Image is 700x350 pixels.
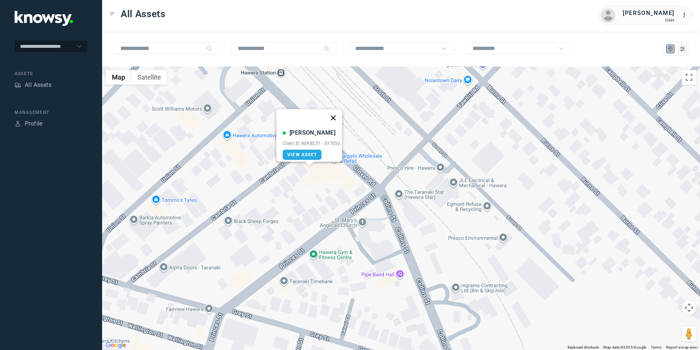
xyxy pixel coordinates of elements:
div: Search [324,46,330,51]
div: User [623,18,674,23]
img: avatar.png [601,8,615,23]
button: Drag Pegman onto the map to open Street View [682,327,696,341]
div: Client ID #GKB231 - 337050 [283,141,340,146]
a: Report a map error [666,345,698,349]
div: Assets [15,82,21,88]
img: Application Logo [15,11,73,26]
tspan: ... [682,12,689,18]
a: ProfileProfile [15,119,43,128]
div: : [682,11,691,21]
button: Keyboard shortcuts [568,345,599,350]
a: AssetsAll Assets [15,81,51,89]
span: Map data ©2025 Google [603,345,646,349]
span: View Asset [287,152,317,157]
div: Map [667,46,674,52]
a: Open this area in Google Maps (opens a new window) [104,341,128,350]
div: [PERSON_NAME] [623,9,674,18]
button: Close [324,109,342,127]
div: Assets [15,70,87,77]
div: : [682,11,691,20]
span: All Assets [121,7,166,20]
div: Management [15,109,87,116]
div: Toggle Menu [110,11,115,16]
div: Search [206,46,212,51]
div: Profile [15,120,21,127]
a: Terms (opens in new tab) [651,345,662,349]
div: List [679,46,686,52]
a: View Asset [283,150,322,160]
button: Show satellite imagery [131,70,167,85]
div: [PERSON_NAME] [289,128,335,137]
div: Profile [25,119,43,128]
div: All Assets [25,81,51,89]
button: Show street map [106,70,131,85]
button: Toggle fullscreen view [682,70,696,85]
img: Google [104,341,128,350]
button: Map camera controls [682,300,696,315]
